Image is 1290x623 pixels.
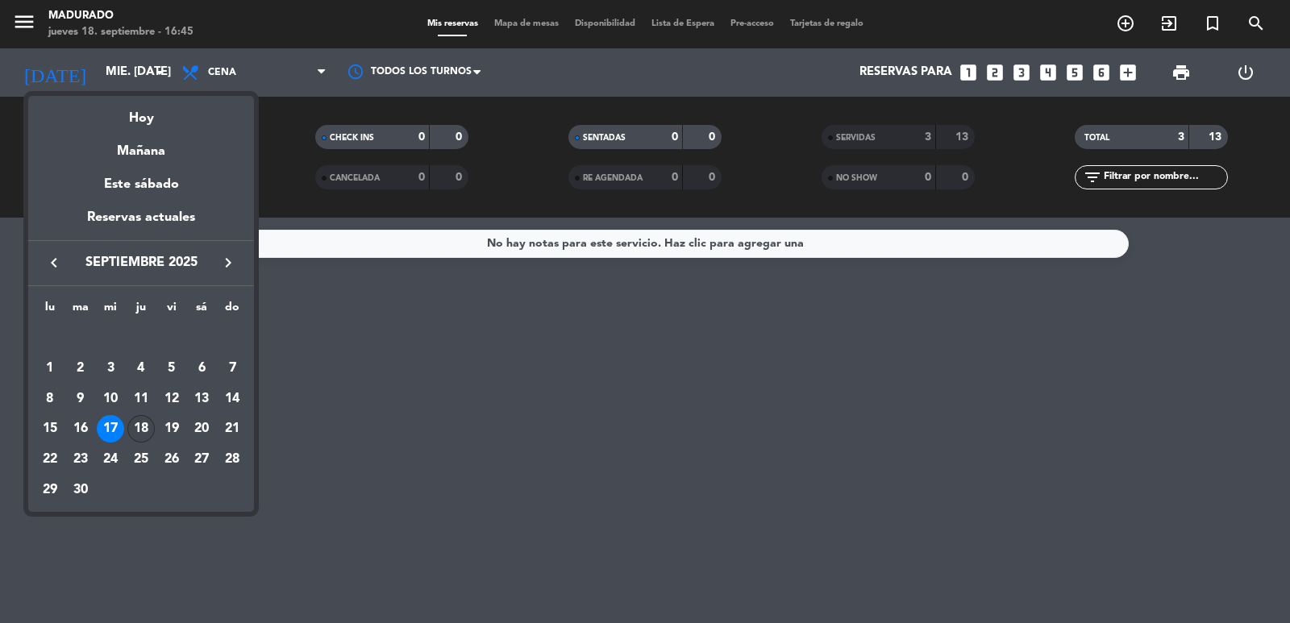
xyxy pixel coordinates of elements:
[217,298,248,323] th: domingo
[35,298,65,323] th: lunes
[35,475,65,505] td: 29 de septiembre de 2025
[67,415,94,442] div: 16
[36,415,64,442] div: 15
[158,355,185,382] div: 5
[97,385,124,413] div: 10
[127,446,155,473] div: 25
[127,415,155,442] div: 18
[95,384,126,414] td: 10 de septiembre de 2025
[187,444,218,475] td: 27 de septiembre de 2025
[187,353,218,384] td: 6 de septiembre de 2025
[95,298,126,323] th: miércoles
[36,476,64,504] div: 29
[67,355,94,382] div: 2
[218,415,246,442] div: 21
[156,384,187,414] td: 12 de septiembre de 2025
[187,413,218,444] td: 20 de septiembre de 2025
[95,413,126,444] td: 17 de septiembre de 2025
[126,413,156,444] td: 18 de septiembre de 2025
[187,298,218,323] th: sábado
[65,298,96,323] th: martes
[217,384,248,414] td: 14 de septiembre de 2025
[28,207,254,240] div: Reservas actuales
[97,415,124,442] div: 17
[65,475,96,505] td: 30 de septiembre de 2025
[28,96,254,129] div: Hoy
[156,298,187,323] th: viernes
[127,385,155,413] div: 11
[44,253,64,272] i: keyboard_arrow_left
[69,252,214,273] span: septiembre 2025
[95,353,126,384] td: 3 de septiembre de 2025
[188,355,215,382] div: 6
[156,413,187,444] td: 19 de septiembre de 2025
[187,384,218,414] td: 13 de septiembre de 2025
[188,385,215,413] div: 13
[126,353,156,384] td: 4 de septiembre de 2025
[97,446,124,473] div: 24
[65,413,96,444] td: 16 de septiembre de 2025
[126,298,156,323] th: jueves
[35,353,65,384] td: 1 de septiembre de 2025
[95,444,126,475] td: 24 de septiembre de 2025
[156,353,187,384] td: 5 de septiembre de 2025
[188,446,215,473] div: 27
[28,129,254,162] div: Mañana
[67,476,94,504] div: 30
[35,413,65,444] td: 15 de septiembre de 2025
[36,355,64,382] div: 1
[36,446,64,473] div: 22
[40,252,69,273] button: keyboard_arrow_left
[217,444,248,475] td: 28 de septiembre de 2025
[218,446,246,473] div: 28
[67,385,94,413] div: 9
[156,444,187,475] td: 26 de septiembre de 2025
[158,446,185,473] div: 26
[35,384,65,414] td: 8 de septiembre de 2025
[188,415,215,442] div: 20
[218,253,238,272] i: keyboard_arrow_right
[35,322,248,353] td: SEP.
[127,355,155,382] div: 4
[97,355,124,382] div: 3
[35,444,65,475] td: 22 de septiembre de 2025
[65,353,96,384] td: 2 de septiembre de 2025
[65,444,96,475] td: 23 de septiembre de 2025
[28,162,254,207] div: Este sábado
[218,385,246,413] div: 14
[67,446,94,473] div: 23
[65,384,96,414] td: 9 de septiembre de 2025
[158,385,185,413] div: 12
[217,353,248,384] td: 7 de septiembre de 2025
[214,252,243,273] button: keyboard_arrow_right
[36,385,64,413] div: 8
[218,355,246,382] div: 7
[158,415,185,442] div: 19
[126,444,156,475] td: 25 de septiembre de 2025
[217,413,248,444] td: 21 de septiembre de 2025
[126,384,156,414] td: 11 de septiembre de 2025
